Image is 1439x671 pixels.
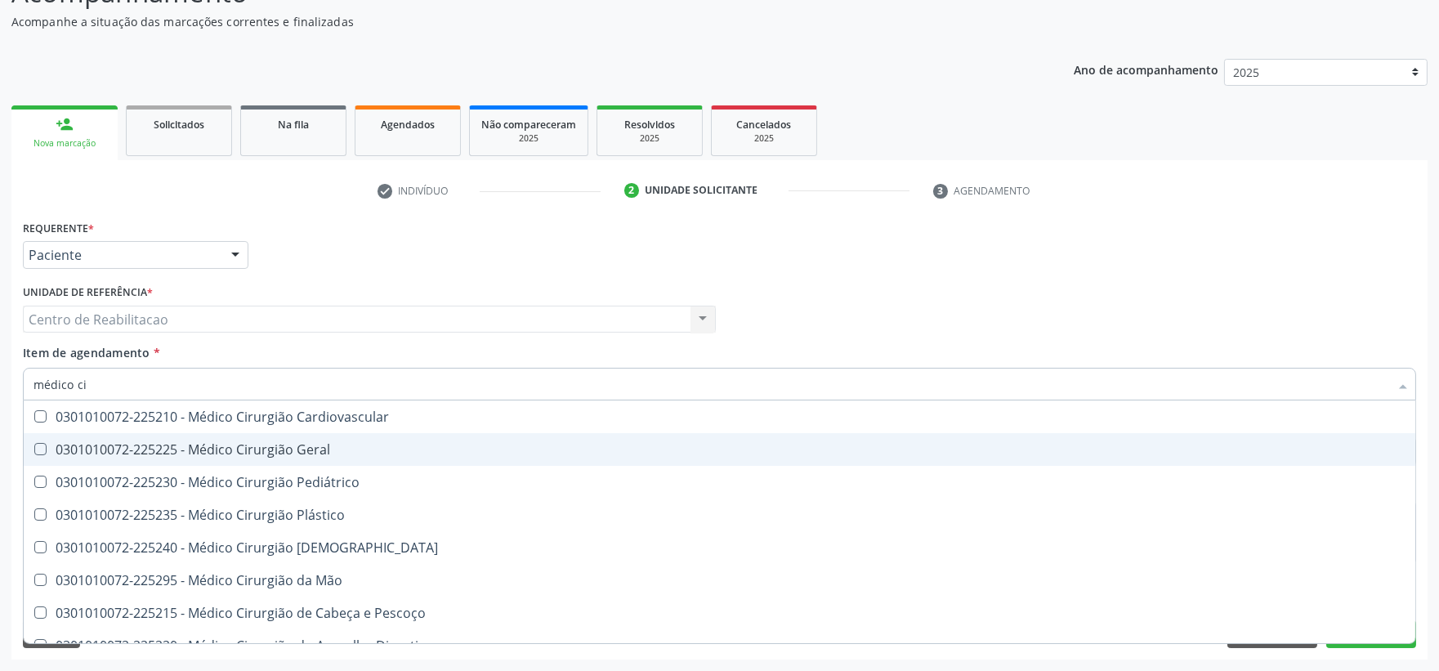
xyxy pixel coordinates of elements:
div: 0301010072-225240 - Médico Cirurgião [DEMOGRAPHIC_DATA] [34,541,1405,554]
div: 0301010072-225220 - Médico Cirurgião do Aparelho Digestivo [34,639,1405,652]
span: Cancelados [737,118,792,132]
div: 0301010072-225225 - Médico Cirurgião Geral [34,443,1405,456]
span: Agendados [381,118,435,132]
div: Unidade solicitante [645,183,757,198]
span: Item de agendamento [23,345,150,360]
span: Na fila [278,118,309,132]
div: 2025 [481,132,576,145]
span: Paciente [29,247,215,263]
div: 0301010072-225215 - Médico Cirurgião de Cabeça e Pescoço [34,606,1405,620]
input: Buscar por procedimentos [34,368,1389,400]
div: 0301010072-225295 - Médico Cirurgião da Mão [34,574,1405,587]
div: Nova marcação [23,137,106,150]
div: 2025 [609,132,690,145]
div: 0301010072-225230 - Médico Cirurgião Pediátrico [34,476,1405,489]
div: person_add [56,115,74,133]
div: 0301010072-225235 - Médico Cirurgião Plástico [34,508,1405,521]
div: 2 [624,183,639,198]
label: Unidade de referência [23,280,153,306]
p: Ano de acompanhamento [1074,59,1218,79]
span: Não compareceram [481,118,576,132]
div: 0301010072-225210 - Médico Cirurgião Cardiovascular [34,410,1405,423]
div: 2025 [723,132,805,145]
span: Resolvidos [624,118,675,132]
label: Requerente [23,216,94,241]
span: Solicitados [154,118,204,132]
p: Acompanhe a situação das marcações correntes e finalizadas [11,13,1003,30]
